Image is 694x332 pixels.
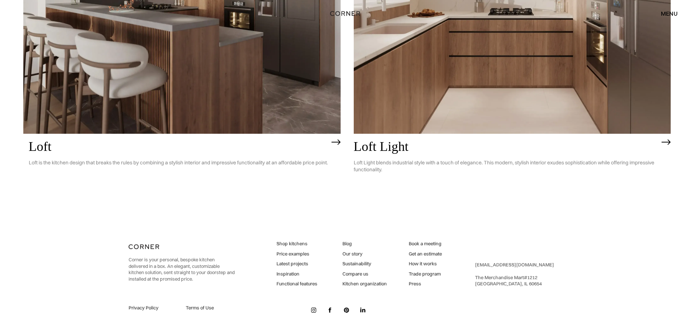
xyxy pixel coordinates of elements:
[342,251,387,257] a: Our story
[409,261,442,267] a: How it works
[409,241,442,247] a: Book a meeting
[409,251,442,257] a: Get an estimate
[277,271,317,277] a: Inspiration
[29,139,328,154] h2: Loft
[129,305,177,311] a: Privacy Policy
[654,7,678,20] div: menu
[342,281,387,287] a: Kitchen organization
[475,262,554,267] a: [EMAIL_ADDRESS][DOMAIN_NAME]
[322,9,372,18] a: home
[342,271,387,277] a: Compare us
[129,257,235,282] p: Corner is your personal, bespoke kitchen delivered in a box. An elegant, customizable kitchen sol...
[29,154,328,172] p: Loft is the kitchen design that breaks the rules by combining a stylish interior and impressive f...
[342,261,387,267] a: Sustainability
[354,154,658,179] p: Loft Light blends industrial style with a touch of elegance. This modern, stylish interior exudes...
[277,281,317,287] a: Functional features
[277,241,317,247] a: Shop kitchens
[186,305,235,311] a: Terms of Use
[409,271,442,277] a: Trade program
[277,251,317,257] a: Price examples
[409,281,442,287] a: Press
[354,139,658,154] h2: Loft Light
[342,241,387,247] a: Blog
[475,262,554,287] div: ‍ The Merchandise Mart #1212 ‍ [GEOGRAPHIC_DATA], IL 60654
[661,11,678,16] div: menu
[277,261,317,267] a: Latest projects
